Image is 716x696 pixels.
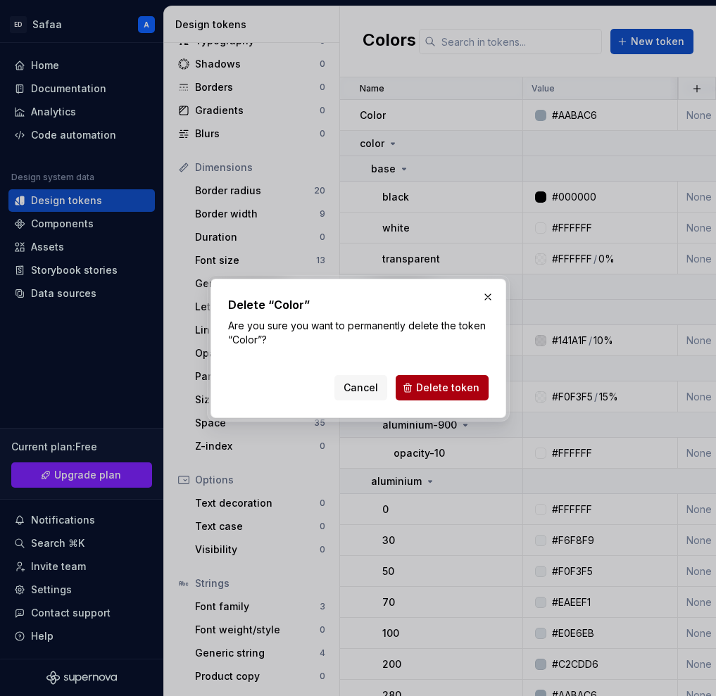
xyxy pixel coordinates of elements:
[334,375,387,400] button: Cancel
[416,381,479,395] span: Delete token
[228,296,489,313] h2: Delete “Color”
[344,381,378,395] span: Cancel
[228,319,489,347] p: Are you sure you want to permanently delete the token “Color”?
[396,375,489,400] button: Delete token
